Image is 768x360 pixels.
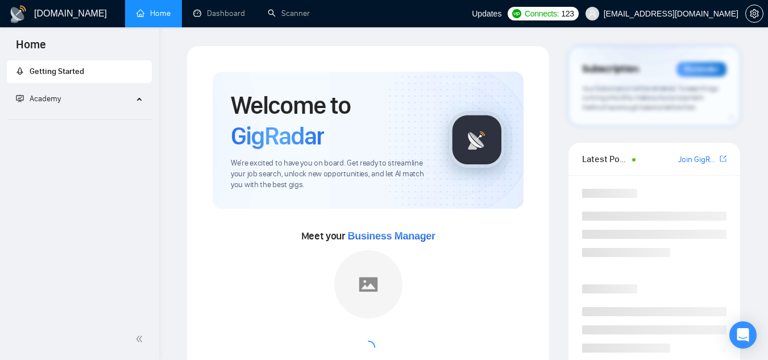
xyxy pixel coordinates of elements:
[231,90,430,151] h1: Welcome to
[30,94,61,104] span: Academy
[561,7,574,20] span: 123
[588,10,596,18] span: user
[676,62,727,77] div: Reminder
[745,5,763,23] button: setting
[9,5,27,23] img: logo
[16,94,24,102] span: fund-projection-screen
[449,111,505,168] img: gigradar-logo.png
[334,250,402,318] img: placeholder.png
[348,230,435,242] span: Business Manager
[525,7,559,20] span: Connects:
[582,60,638,79] span: Subscription
[359,338,377,357] span: loading
[135,333,147,345] span: double-left
[193,9,245,18] a: dashboardDashboard
[7,60,152,83] li: Getting Started
[582,152,629,166] span: Latest Posts from the GigRadar Community
[678,154,717,166] a: Join GigRadar Slack Community
[30,67,84,76] span: Getting Started
[720,154,727,163] span: export
[729,321,757,349] div: Open Intercom Messenger
[231,121,324,151] span: GigRadar
[16,67,24,75] span: rocket
[16,94,61,104] span: Academy
[745,9,763,18] a: setting
[512,9,521,18] img: upwork-logo.png
[472,9,501,18] span: Updates
[720,154,727,164] a: export
[268,9,310,18] a: searchScanner
[582,84,718,111] span: Your subscription will be renewed. To keep things running smoothly, make sure your payment method...
[7,115,152,122] li: Academy Homepage
[7,36,55,60] span: Home
[136,9,171,18] a: homeHome
[746,9,763,18] span: setting
[301,230,435,242] span: Meet your
[231,158,430,191] span: We're excited to have you on board. Get ready to streamline your job search, unlock new opportuni...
